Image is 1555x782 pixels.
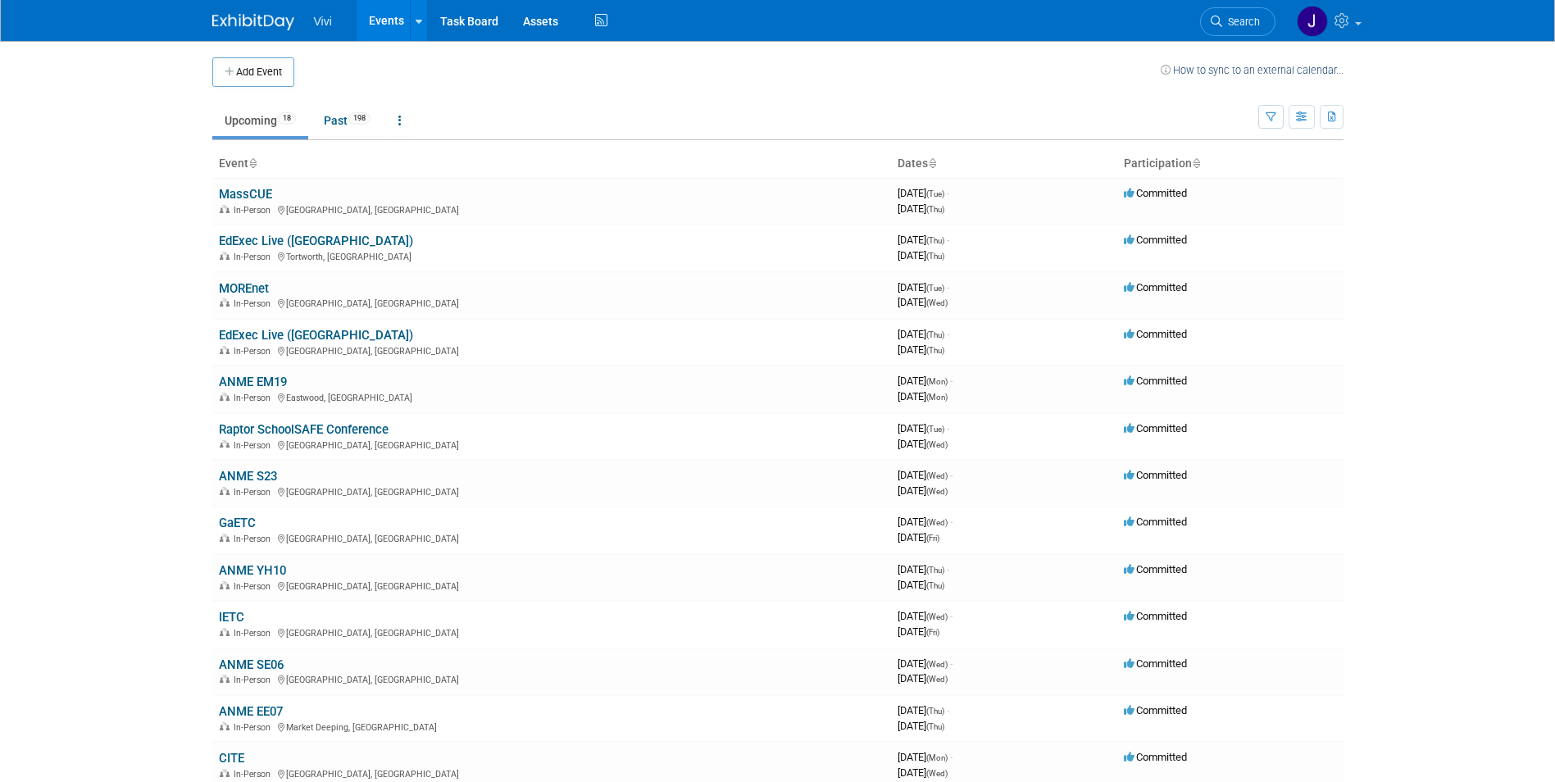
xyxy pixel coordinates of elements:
span: (Wed) [926,440,948,449]
span: (Wed) [926,298,948,307]
img: In-Person Event [220,205,230,213]
span: (Mon) [926,377,948,386]
span: [DATE] [898,704,949,716]
span: (Thu) [926,707,944,716]
a: How to sync to an external calendar... [1161,64,1344,76]
span: [DATE] [898,281,949,293]
div: Eastwood, [GEOGRAPHIC_DATA] [219,390,884,403]
div: [GEOGRAPHIC_DATA], [GEOGRAPHIC_DATA] [219,531,884,544]
span: - [947,563,949,575]
span: [DATE] [898,328,949,340]
span: Committed [1124,281,1187,293]
span: (Tue) [926,425,944,434]
span: (Mon) [926,753,948,762]
span: Committed [1124,375,1187,387]
span: In-Person [234,722,275,733]
span: Committed [1124,704,1187,716]
div: Market Deeping, [GEOGRAPHIC_DATA] [219,720,884,733]
span: Committed [1124,610,1187,622]
span: - [950,375,953,387]
a: Sort by Participation Type [1192,157,1200,170]
th: Dates [891,150,1117,178]
div: [GEOGRAPHIC_DATA], [GEOGRAPHIC_DATA] [219,579,884,592]
img: In-Person Event [220,628,230,636]
span: [DATE] [898,375,953,387]
a: Sort by Event Name [248,157,257,170]
span: Committed [1124,563,1187,575]
span: - [950,469,953,481]
span: [DATE] [898,343,944,356]
div: [GEOGRAPHIC_DATA], [GEOGRAPHIC_DATA] [219,296,884,309]
span: [DATE] [898,751,953,763]
span: (Tue) [926,189,944,198]
a: CITE [219,751,244,766]
span: In-Person [234,346,275,357]
span: In-Person [234,769,275,780]
span: - [947,422,949,434]
span: Search [1222,16,1260,28]
div: [GEOGRAPHIC_DATA], [GEOGRAPHIC_DATA] [219,438,884,451]
span: (Thu) [926,566,944,575]
a: Search [1200,7,1275,36]
span: (Wed) [926,612,948,621]
a: Sort by Start Date [928,157,936,170]
span: (Wed) [926,487,948,496]
img: In-Person Event [220,393,230,401]
span: (Thu) [926,346,944,355]
div: [GEOGRAPHIC_DATA], [GEOGRAPHIC_DATA] [219,202,884,216]
a: EdExec Live ([GEOGRAPHIC_DATA]) [219,234,413,248]
span: In-Person [234,440,275,451]
span: - [947,187,949,199]
span: In-Person [234,675,275,685]
span: [DATE] [898,531,939,543]
span: (Mon) [926,393,948,402]
img: In-Person Event [220,581,230,589]
span: [DATE] [898,469,953,481]
a: Upcoming18 [212,105,308,136]
img: In-Person Event [220,298,230,307]
span: [DATE] [898,422,949,434]
span: (Wed) [926,518,948,527]
th: Participation [1117,150,1344,178]
span: [DATE] [898,438,948,450]
span: (Thu) [926,581,944,590]
span: (Wed) [926,471,948,480]
span: Committed [1124,516,1187,528]
span: [DATE] [898,657,953,670]
span: (Thu) [926,205,944,214]
span: Committed [1124,328,1187,340]
img: ExhibitDay [212,14,294,30]
a: EdExec Live ([GEOGRAPHIC_DATA]) [219,328,413,343]
span: (Thu) [926,236,944,245]
span: Committed [1124,469,1187,481]
a: ANME EM19 [219,375,287,389]
div: Tortworth, [GEOGRAPHIC_DATA] [219,249,884,262]
span: Committed [1124,422,1187,434]
a: MOREnet [219,281,269,296]
img: In-Person Event [220,487,230,495]
span: [DATE] [898,296,948,308]
a: ANME SE06 [219,657,284,672]
span: In-Person [234,628,275,639]
div: [GEOGRAPHIC_DATA], [GEOGRAPHIC_DATA] [219,484,884,498]
a: ANME YH10 [219,563,286,578]
span: (Thu) [926,330,944,339]
div: [GEOGRAPHIC_DATA], [GEOGRAPHIC_DATA] [219,625,884,639]
span: Vivi [314,15,332,28]
span: [DATE] [898,625,939,638]
span: Committed [1124,187,1187,199]
span: [DATE] [898,720,944,732]
span: [DATE] [898,563,949,575]
span: - [950,657,953,670]
button: Add Event [212,57,294,87]
span: - [947,328,949,340]
img: John Farley [1297,6,1328,37]
span: (Thu) [926,722,944,731]
span: [DATE] [898,187,949,199]
span: (Wed) [926,660,948,669]
span: [DATE] [898,202,944,215]
span: [DATE] [898,484,948,497]
span: - [950,516,953,528]
span: [DATE] [898,249,944,261]
span: 198 [348,112,371,125]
